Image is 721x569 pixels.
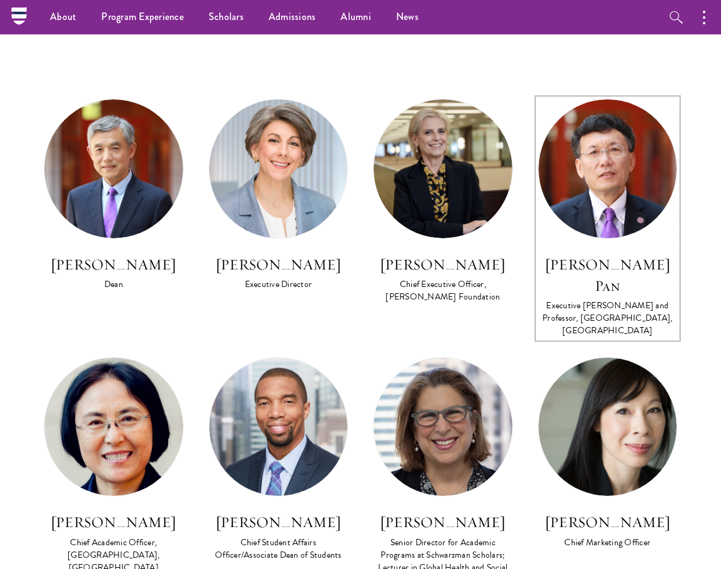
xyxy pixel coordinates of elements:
[538,254,678,296] h3: [PERSON_NAME] Pan
[538,300,678,337] div: Executive [PERSON_NAME] and Professor, [GEOGRAPHIC_DATA], [GEOGRAPHIC_DATA]
[44,99,184,292] a: [PERSON_NAME] Dean
[538,357,678,550] a: [PERSON_NAME] Chief Marketing Officer
[538,536,678,549] div: Chief Marketing Officer
[373,254,513,275] h3: [PERSON_NAME]
[373,278,513,303] div: Chief Executive Officer, [PERSON_NAME] Foundation
[209,278,349,291] div: Executive Director
[44,254,184,275] h3: [PERSON_NAME]
[538,99,678,338] a: [PERSON_NAME] Pan Executive [PERSON_NAME] and Professor, [GEOGRAPHIC_DATA], [GEOGRAPHIC_DATA]
[209,99,349,292] a: [PERSON_NAME] Executive Director
[373,99,513,305] a: [PERSON_NAME] Chief Executive Officer, [PERSON_NAME] Foundation
[44,278,184,291] div: Dean
[209,357,349,563] a: [PERSON_NAME] Chief Student Affairs Officer/Associate Dean of Students
[209,254,349,275] h3: [PERSON_NAME]
[209,536,349,561] div: Chief Student Affairs Officer/Associate Dean of Students
[538,511,678,533] h3: [PERSON_NAME]
[44,511,184,533] h3: [PERSON_NAME]
[209,511,349,533] h3: [PERSON_NAME]
[373,511,513,533] h3: [PERSON_NAME]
